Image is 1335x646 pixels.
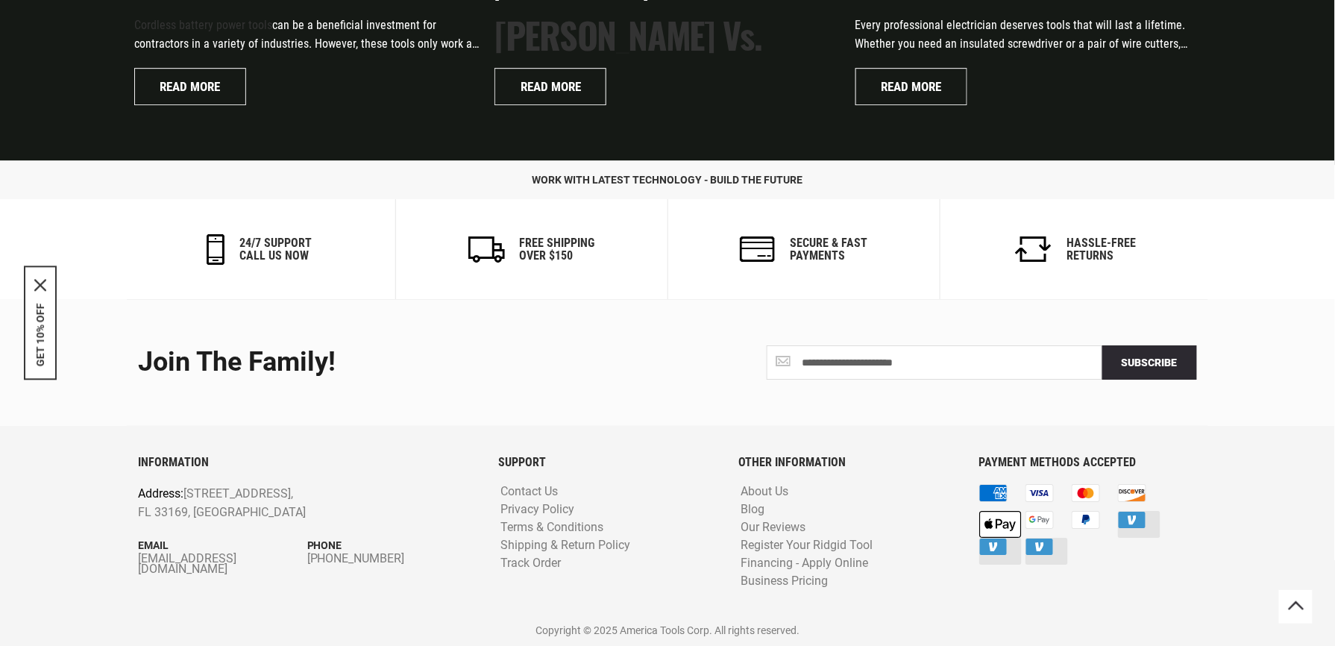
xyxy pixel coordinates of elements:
p: [STREET_ADDRESS], FL 33169, [GEOGRAPHIC_DATA] [138,484,409,522]
div: Join the Family! [138,348,656,377]
a: Financing - Apply Online [738,556,873,571]
h6: SUPPORT [498,456,716,469]
a: Blog [738,503,769,517]
h6: INFORMATION [138,456,476,469]
p: Phone [307,537,477,554]
p: Every professional electrician deserves tools that will last a lifetime. Whether you need an insu... [855,16,1201,54]
h6: PAYMENT METHODS ACCEPTED [979,456,1197,469]
span: Address: [138,486,183,501]
a: Register Your Ridgid Tool [738,539,877,553]
a: Cordless battery power tools [134,18,272,32]
a: Business Pricing [738,574,832,589]
p: can be a beneficial investment for contractors in a variety of industries. However, these tools o... [134,16,480,54]
p: Copyright © 2025 America Tools Corp. All rights reserved. [138,622,1197,639]
a: Read more [134,68,246,105]
a: Shipping & Return Policy [497,539,634,553]
a: About Us [738,485,793,499]
a: Track Order [497,556,565,571]
p: Email [138,537,307,554]
a: Read more [855,68,967,105]
iframe: LiveChat chat widget [1043,113,1335,646]
h6: 24/7 support call us now [239,236,312,263]
a: Privacy Policy [497,503,578,517]
h6: OTHER INFORMATION [739,456,957,469]
a: Our Reviews [738,521,810,535]
a: [EMAIL_ADDRESS][DOMAIN_NAME] [138,554,307,574]
a: Contact Us [497,485,562,499]
a: Read more [494,68,606,105]
h6: Free Shipping Over $150 [520,236,595,263]
a: Terms & Conditions [497,521,607,535]
h6: secure & fast payments [790,236,867,263]
a: [PHONE_NUMBER] [307,554,477,564]
h1: [PERSON_NAME] vs. [GEOGRAPHIC_DATA]: Comparing the Tool Brands [494,16,840,95]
